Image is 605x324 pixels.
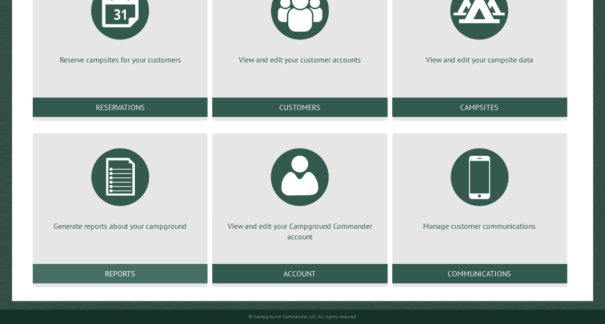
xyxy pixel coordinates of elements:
[248,313,357,320] small: © Campground Commander LLC. All rights reserved.
[224,54,375,65] p: View and edit your customer accounts
[404,141,555,231] a: Manage customer communications
[44,221,196,231] p: Generate reports about your campground
[224,221,375,242] p: View and edit your Campground Commander account
[33,98,207,117] a: Reservations
[212,264,387,283] a: Account
[224,141,375,242] a: View and edit your Campground Commander account
[392,98,567,117] a: Campsites
[44,54,196,65] p: Reserve campsites for your customers
[44,141,196,231] a: Generate reports about your campground
[33,264,207,283] a: Reports
[404,54,555,65] p: View and edit your campsite data
[392,264,567,283] a: Communications
[212,98,387,117] a: Customers
[404,221,555,231] p: Manage customer communications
